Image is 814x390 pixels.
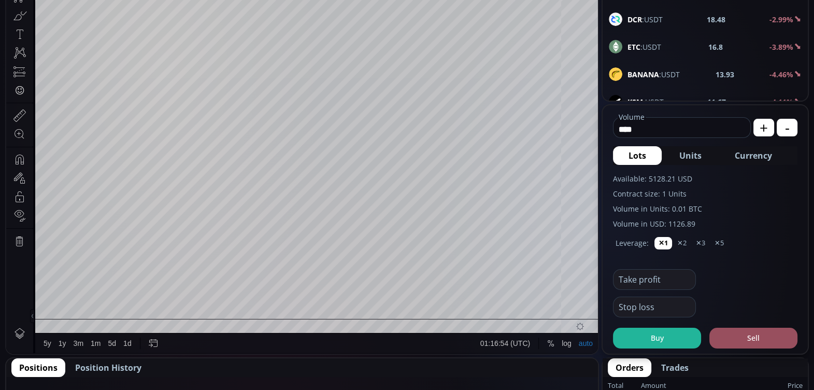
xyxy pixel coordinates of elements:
[87,6,95,14] div: 1 h
[710,237,728,249] button: ✕5
[24,362,28,376] div: Hide Drawings Toolbar
[629,149,646,162] span: Lots
[207,25,239,33] div: 112384.32
[654,237,672,249] button: ✕1
[203,25,207,33] div: L
[627,41,661,52] span: :USDT
[753,119,774,136] button: +
[248,25,279,33] div: 112688.99
[777,119,797,136] button: -
[627,96,664,107] span: :USDT
[11,358,65,377] button: Positions
[613,173,797,184] label: Available: 5128.21 USD
[193,6,225,14] div: Indicators
[735,149,772,162] span: Currency
[19,361,58,374] span: Positions
[75,361,141,374] span: Position History
[613,328,701,349] button: Buy
[34,24,50,33] div: BTC
[34,37,56,45] div: Volume
[105,24,114,33] div: Market open
[627,15,642,24] b: DCR
[67,358,149,377] button: Position History
[707,96,726,107] b: 11.67
[128,25,160,33] div: 112993.85
[679,149,702,162] span: Units
[613,188,797,199] label: Contract size: 1 Units
[163,25,168,33] div: H
[283,25,337,33] div: −304.87 (−0.27%)
[66,24,97,33] div: Bitcoin
[616,361,644,374] span: Orders
[139,6,169,14] div: Compare
[242,25,248,33] div: C
[708,41,723,52] b: 16.8
[627,69,680,80] span: :USDT
[769,15,793,24] b: -2.99%
[709,328,797,349] button: Sell
[664,146,717,165] button: Units
[692,237,709,249] button: ✕3
[122,25,128,33] div: O
[168,25,200,33] div: 113005.57
[60,37,81,45] div: 423.21
[613,146,662,165] button: Lots
[616,238,649,248] label: Leverage:
[769,42,793,52] b: -3.89%
[50,24,66,33] div: 1h
[608,358,651,377] button: Orders
[769,69,793,79] b: -4.46%
[627,97,643,107] b: KSM
[716,69,734,80] b: 13.93
[613,218,797,229] label: Volume in USD: 1126.89
[653,358,696,377] button: Trades
[627,42,640,52] b: ETC
[661,361,689,374] span: Trades
[719,146,788,165] button: Currency
[9,138,18,148] div: 
[627,14,663,25] span: :USDT
[613,203,797,214] label: Volume in Units: 0.01 BTC
[707,14,725,25] b: 18.48
[627,69,659,79] b: BANANA
[673,237,691,249] button: ✕2
[769,97,793,107] b: -4.11%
